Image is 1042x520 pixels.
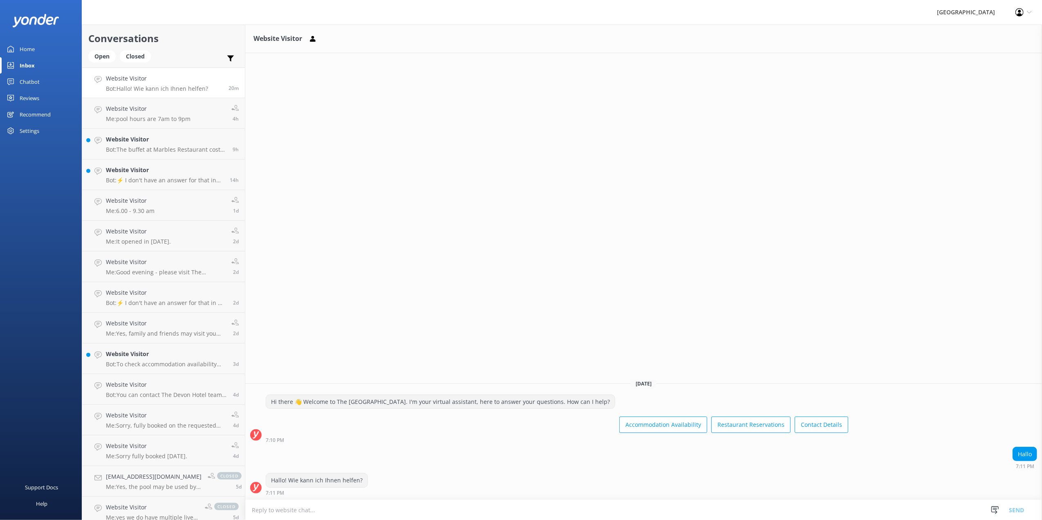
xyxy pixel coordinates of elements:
[230,177,239,184] span: Oct 09 2025 05:15am (UTC +13:00) Pacific/Auckland
[106,288,227,297] h4: Website Visitor
[82,251,245,282] a: Website VisitorMe:Good evening - please visit The [GEOGRAPHIC_DATA] website and on it you will fi...
[106,227,171,236] h4: Website Visitor
[233,238,239,245] span: Oct 07 2025 06:09pm (UTC +13:00) Pacific/Auckland
[120,52,155,61] a: Closed
[106,74,208,83] h4: Website Visitor
[106,299,227,307] p: Bot: ⚡ I don't have an answer for that in my knowledge base. Please try and rephrase your questio...
[36,495,47,512] div: Help
[82,466,245,497] a: [EMAIL_ADDRESS][DOMAIN_NAME]Me:Yes, the pool may be used by dinner guests.closed5d
[795,417,848,433] button: Contact Details
[106,361,227,368] p: Bot: To check accommodation availability and make a booking, please visit [URL][DOMAIN_NAME].
[233,207,239,214] span: Oct 07 2025 09:43pm (UTC +13:00) Pacific/Auckland
[82,67,245,98] a: Website VisitorBot:Hallo! Wie kann ich Ihnen helfen?20m
[233,299,239,306] span: Oct 07 2025 12:29pm (UTC +13:00) Pacific/Auckland
[266,438,284,443] strong: 7:10 PM
[106,391,227,399] p: Bot: You can contact The Devon Hotel team at [PHONE_NUMBER] or 0800 843 338, or by emailing [EMAI...
[233,453,239,459] span: Oct 05 2025 11:12am (UTC +13:00) Pacific/Auckland
[106,258,225,267] h4: Website Visitor
[82,159,245,190] a: Website VisitorBot:⚡ I don't have an answer for that in my knowledge base. Please try and rephras...
[20,123,39,139] div: Settings
[82,190,245,221] a: Website VisitorMe:6.00 - 9.30 am1d
[631,380,657,387] span: [DATE]
[106,207,155,215] p: Me: 6.00 - 9.30 am
[266,473,368,487] div: Hallo! Wie kann ich Ihnen helfen?
[106,483,202,491] p: Me: Yes, the pool may be used by dinner guests.
[82,435,245,466] a: Website VisitorMe:Sorry fully booked [DATE].4d
[106,104,190,113] h4: Website Visitor
[20,106,51,123] div: Recommend
[25,479,58,495] div: Support Docs
[106,146,226,153] p: Bot: The buffet at Marbles Restaurant costs $54.90 per adult. You can view current pricing at [UR...
[106,380,227,389] h4: Website Visitor
[106,196,155,205] h4: Website Visitor
[233,361,239,368] span: Oct 05 2025 07:44pm (UTC +13:00) Pacific/Auckland
[253,34,302,44] h3: Website Visitor
[1013,447,1037,461] div: Hallo
[1013,463,1037,469] div: Oct 09 2025 07:11pm (UTC +13:00) Pacific/Auckland
[266,490,368,495] div: Oct 09 2025 07:11pm (UTC +13:00) Pacific/Auckland
[20,57,35,74] div: Inbox
[233,146,239,153] span: Oct 09 2025 09:35am (UTC +13:00) Pacific/Auckland
[233,269,239,276] span: Oct 07 2025 06:04pm (UTC +13:00) Pacific/Auckland
[106,135,226,144] h4: Website Visitor
[106,115,190,123] p: Me: pool hours are 7am to 9pm
[106,166,224,175] h4: Website Visitor
[20,90,39,106] div: Reviews
[82,405,245,435] a: Website VisitorMe:Sorry, fully booked on the requested date.4d
[106,472,202,481] h4: [EMAIL_ADDRESS][DOMAIN_NAME]
[12,14,59,27] img: yonder-white-logo.png
[106,442,187,451] h4: Website Visitor
[217,472,242,480] span: closed
[266,395,615,409] div: Hi there 👋 Welcome to The [GEOGRAPHIC_DATA]. I'm your virtual assistant, here to answer your ques...
[106,503,199,512] h4: Website Visitor
[106,350,227,359] h4: Website Visitor
[88,50,116,63] div: Open
[106,269,225,276] p: Me: Good evening - please visit The [GEOGRAPHIC_DATA] website and on it you will find the [DATE] ...
[106,85,208,92] p: Bot: Hallo! Wie kann ich Ihnen helfen?
[106,238,171,245] p: Me: It opened in [DATE].
[82,374,245,405] a: Website VisitorBot:You can contact The Devon Hotel team at [PHONE_NUMBER] or 0800 843 338, or by ...
[106,453,187,460] p: Me: Sorry fully booked [DATE].
[82,343,245,374] a: Website VisitorBot:To check accommodation availability and make a booking, please visit [URL][DOM...
[82,98,245,129] a: Website VisitorMe:pool hours are 7am to 9pm4h
[82,129,245,159] a: Website VisitorBot:The buffet at Marbles Restaurant costs $54.90 per adult. You can view current ...
[88,52,120,61] a: Open
[266,491,284,495] strong: 7:11 PM
[88,31,239,46] h2: Conversations
[1016,464,1034,469] strong: 7:11 PM
[233,330,239,337] span: Oct 06 2025 09:58pm (UTC +13:00) Pacific/Auckland
[229,85,239,92] span: Oct 09 2025 07:11pm (UTC +13:00) Pacific/Auckland
[120,50,151,63] div: Closed
[106,177,224,184] p: Bot: ⚡ I don't have an answer for that in my knowledge base. Please try and rephrase your questio...
[20,41,35,57] div: Home
[233,391,239,398] span: Oct 05 2025 02:13pm (UTC +13:00) Pacific/Auckland
[82,313,245,343] a: Website VisitorMe:Yes, family and friends may visit you during the day.2d
[711,417,791,433] button: Restaurant Reservations
[106,319,225,328] h4: Website Visitor
[106,411,225,420] h4: Website Visitor
[82,282,245,313] a: Website VisitorBot:⚡ I don't have an answer for that in my knowledge base. Please try and rephras...
[82,221,245,251] a: Website VisitorMe:It opened in [DATE].2d
[20,74,40,90] div: Chatbot
[619,417,707,433] button: Accommodation Availability
[106,422,225,429] p: Me: Sorry, fully booked on the requested date.
[214,503,239,510] span: closed
[233,422,239,429] span: Oct 05 2025 11:13am (UTC +13:00) Pacific/Auckland
[266,437,848,443] div: Oct 09 2025 07:10pm (UTC +13:00) Pacific/Auckland
[236,483,242,490] span: Oct 04 2025 04:26pm (UTC +13:00) Pacific/Auckland
[106,330,225,337] p: Me: Yes, family and friends may visit you during the day.
[233,115,239,122] span: Oct 09 2025 02:39pm (UTC +13:00) Pacific/Auckland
